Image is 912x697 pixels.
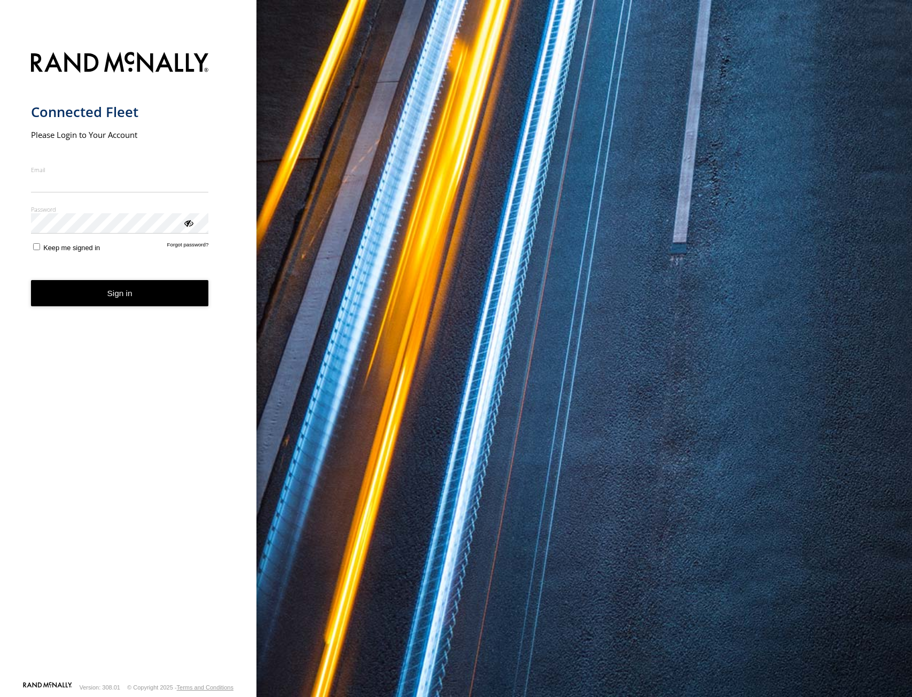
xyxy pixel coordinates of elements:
[43,244,100,252] span: Keep me signed in
[31,129,209,140] h2: Please Login to Your Account
[31,45,226,681] form: main
[167,242,209,252] a: Forgot password?
[23,682,72,693] a: Visit our Website
[177,684,233,691] a: Terms and Conditions
[31,166,209,174] label: Email
[80,684,120,691] div: Version: 308.01
[31,205,209,213] label: Password
[183,217,193,228] div: ViewPassword
[33,243,40,250] input: Keep me signed in
[31,103,209,121] h1: Connected Fleet
[31,280,209,306] button: Sign in
[127,684,233,691] div: © Copyright 2025 -
[31,50,209,77] img: Rand McNally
